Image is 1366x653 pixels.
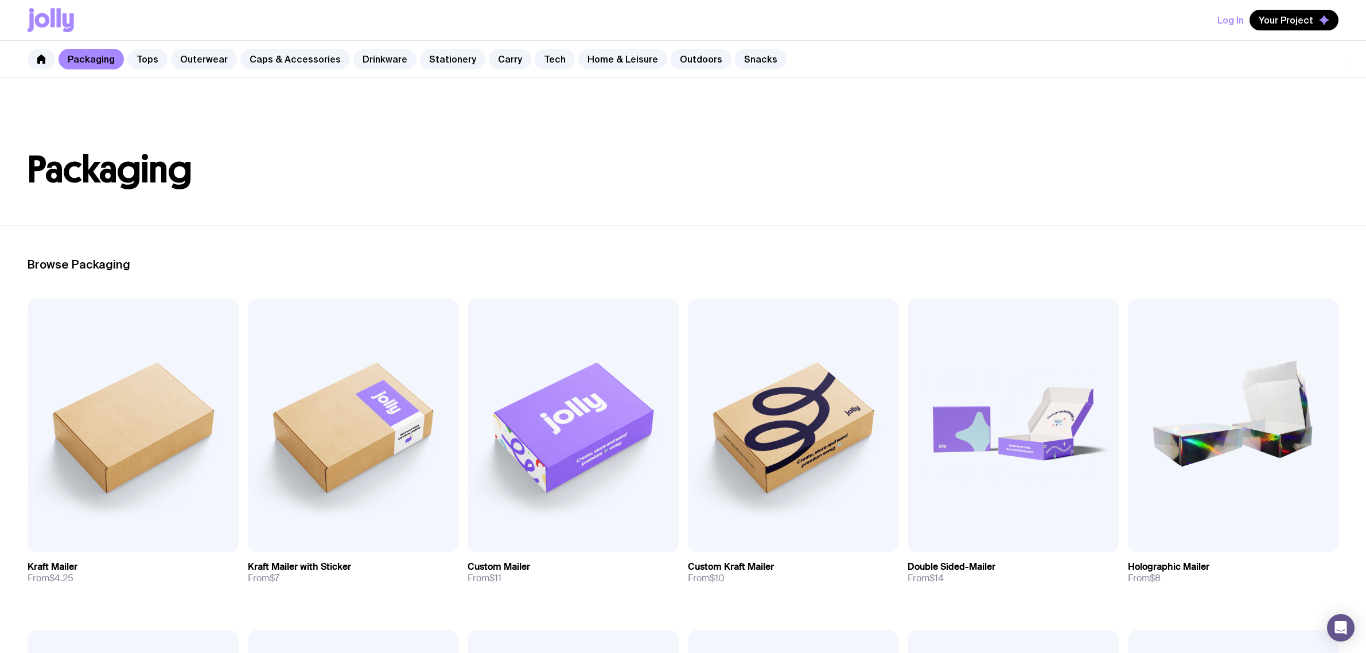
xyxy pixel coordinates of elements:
a: Holographic MailerFrom$8 [1128,552,1339,593]
a: Home & Leisure [578,49,667,69]
span: Add to wishlist [68,534,133,545]
span: $14 [929,572,944,584]
h3: Kraft Mailer [28,561,77,573]
a: View [408,529,447,550]
button: Add to wishlist [919,529,1022,550]
a: Custom MailerFrom$11 [468,552,679,593]
span: $4.25 [49,572,73,584]
h1: Packaging [28,151,1338,188]
span: From [28,573,73,584]
a: Stationery [420,49,485,69]
span: From [1128,573,1161,584]
a: View [1068,529,1107,550]
span: Your Project [1259,14,1313,26]
button: Add to wishlist [1139,529,1243,550]
a: View [1288,529,1327,550]
h3: Custom Kraft Mailer [688,561,774,573]
a: Outdoors [671,49,731,69]
h3: Custom Mailer [468,561,530,573]
h2: Browse Packaging [28,258,1338,271]
a: Caps & Accessories [240,49,350,69]
a: Custom Kraft MailerFrom$10 [688,552,899,593]
span: $11 [489,572,501,584]
button: Add to wishlist [699,529,803,550]
a: Packaging [59,49,124,69]
h3: Double Sided-Mailer [908,561,995,573]
a: Kraft MailerFrom$4.25 [28,552,239,593]
a: Snacks [735,49,787,69]
a: Outerwear [171,49,237,69]
a: Double Sided-MailerFrom$14 [908,552,1119,593]
span: $10 [710,572,725,584]
a: Tops [127,49,168,69]
a: Tech [535,49,575,69]
a: Kraft Mailer with StickerFrom$7 [248,552,459,593]
h3: Holographic Mailer [1128,561,1209,573]
span: $7 [270,572,279,584]
div: Open Intercom Messenger [1327,614,1355,642]
span: From [248,573,279,584]
span: From [908,573,944,584]
button: Add to wishlist [479,529,582,550]
span: From [468,573,501,584]
span: Add to wishlist [508,534,573,545]
button: Add to wishlist [39,529,142,550]
a: View [848,529,887,550]
h3: Kraft Mailer with Sticker [248,561,351,573]
span: Add to wishlist [948,534,1013,545]
span: From [688,573,725,584]
span: $8 [1150,572,1161,584]
button: Your Project [1250,10,1338,30]
span: Add to wishlist [288,534,353,545]
button: Log In [1217,10,1244,30]
span: Add to wishlist [1168,534,1233,545]
a: View [628,529,667,550]
a: Drinkware [353,49,417,69]
span: Add to wishlist [728,534,793,545]
a: Carry [489,49,531,69]
a: View [188,529,227,550]
button: Add to wishlist [259,529,363,550]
